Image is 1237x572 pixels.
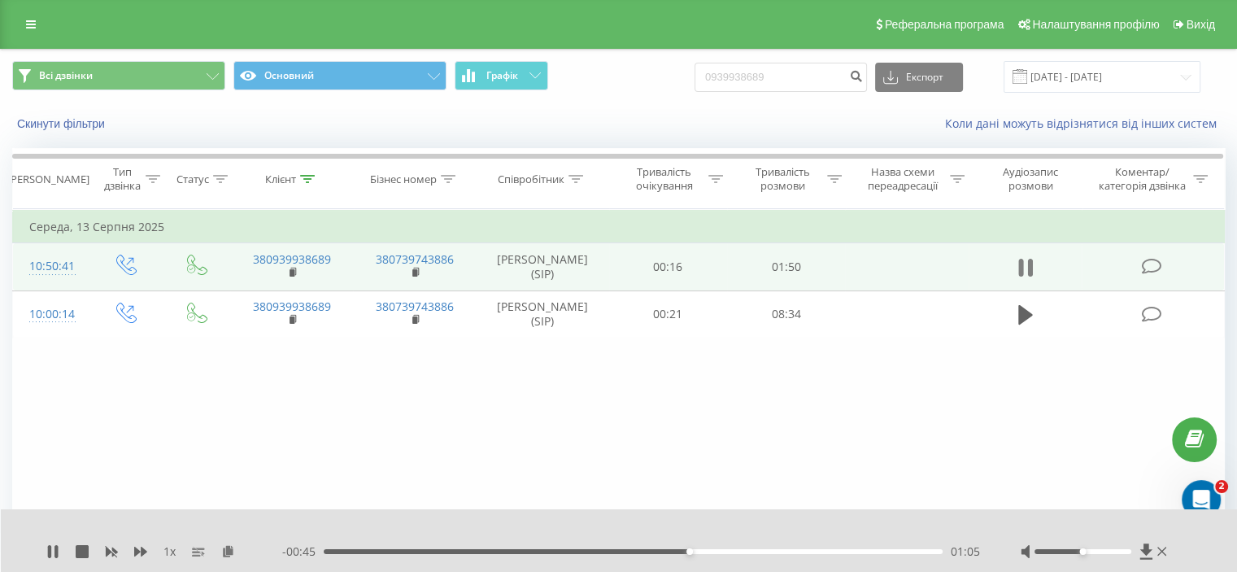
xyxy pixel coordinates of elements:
span: 01:05 [951,544,980,560]
div: 10:00:14 [29,299,72,330]
div: Коментар/категорія дзвінка [1094,165,1189,193]
a: 380739743886 [376,251,454,267]
a: Коли дані можуть відрізнятися вiд інших систем [945,116,1225,131]
div: Тип дзвінка [102,165,141,193]
a: 380739743886 [376,299,454,314]
td: 08:34 [727,290,845,338]
div: Аудіозапис розмови [983,165,1078,193]
iframe: Intercom live chat [1182,480,1221,519]
div: 10:50:41 [29,251,72,282]
td: 01:50 [727,243,845,290]
input: Пошук за номером [695,63,867,92]
span: - 00:45 [282,544,324,560]
div: Статус [176,172,209,186]
button: Графік [455,61,548,90]
td: Середа, 13 Серпня 2025 [13,211,1225,243]
span: Всі дзвінки [39,69,93,82]
span: Налаштування профілю [1032,18,1159,31]
div: Accessibility label [1079,548,1086,555]
a: 380939938689 [253,251,331,267]
span: Реферальна програма [885,18,1004,31]
span: 1 x [163,544,176,560]
button: Всі дзвінки [12,61,225,90]
div: Бізнес номер [370,172,437,186]
td: 00:16 [609,243,727,290]
button: Скинути фільтри [12,116,113,131]
div: Назва схеми переадресації [860,165,946,193]
div: Тривалість очікування [624,165,705,193]
span: 2 [1215,480,1228,493]
div: Тривалість розмови [742,165,823,193]
button: Експорт [875,63,963,92]
span: Вихід [1187,18,1215,31]
td: [PERSON_NAME] (SIP) [477,290,609,338]
div: Accessibility label [686,548,693,555]
td: [PERSON_NAME] (SIP) [477,243,609,290]
a: 380939938689 [253,299,331,314]
div: Клієнт [265,172,296,186]
div: Співробітник [498,172,564,186]
div: [PERSON_NAME] [7,172,89,186]
td: 00:21 [609,290,727,338]
span: Графік [486,70,518,81]
button: Основний [233,61,446,90]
